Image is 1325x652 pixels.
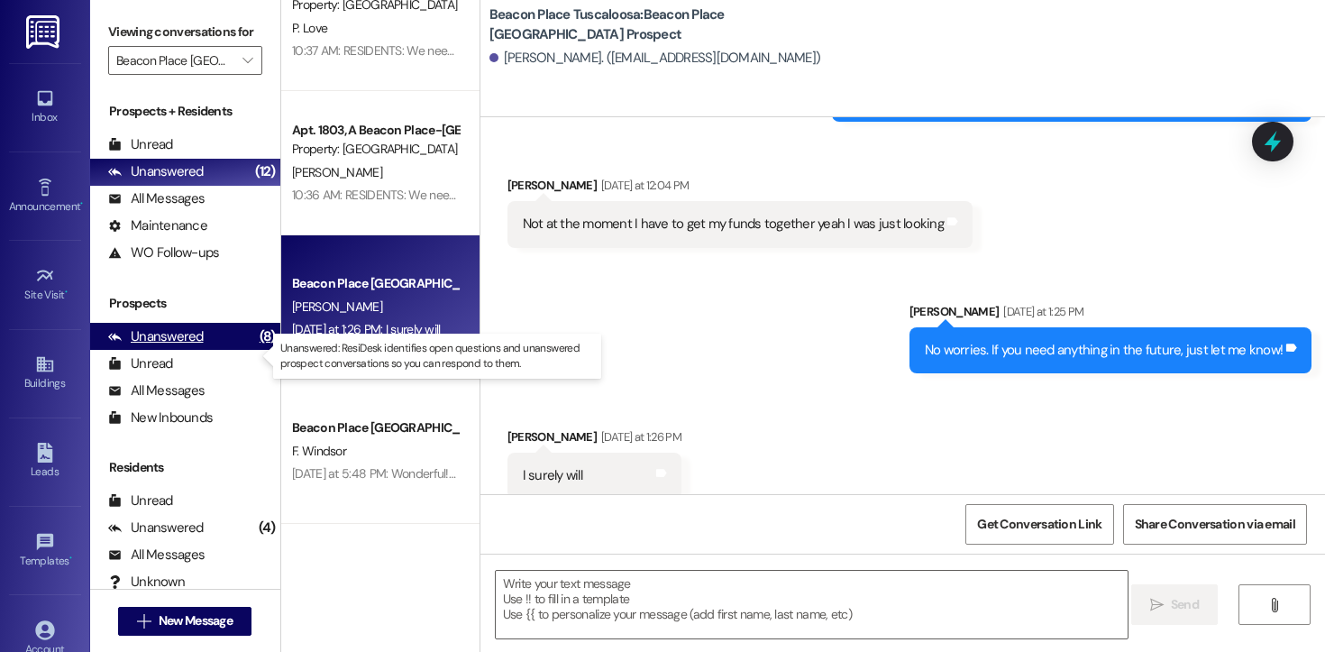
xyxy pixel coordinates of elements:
[523,466,582,485] div: I surely will
[1135,515,1295,534] span: Share Conversation via email
[1171,595,1199,614] span: Send
[9,349,81,398] a: Buildings
[292,465,511,482] div: [DATE] at 5:48 PM: Wonderful! Thank you!!
[292,443,346,459] span: F. Windsor
[9,527,81,575] a: Templates •
[965,504,1113,545] button: Get Conversation Link
[9,261,81,309] a: Site Visit •
[292,274,459,293] div: Beacon Place [GEOGRAPHIC_DATA] Prospect
[292,321,441,337] div: [DATE] at 1:26 PM: I surely will
[254,514,280,542] div: (4)
[9,437,81,486] a: Leads
[507,427,682,453] div: [PERSON_NAME]
[108,243,219,262] div: WO Follow-ups
[999,302,1083,321] div: [DATE] at 1:25 PM
[118,607,251,636] button: New Message
[292,164,382,180] span: [PERSON_NAME]
[108,354,173,373] div: Unread
[108,135,173,154] div: Unread
[1131,584,1219,625] button: Send
[489,49,821,68] div: [PERSON_NAME]. ([EMAIL_ADDRESS][DOMAIN_NAME])
[292,42,1279,59] div: 10:37 AM: RESIDENTS: We need everyone to check their fire extinguishers and make sure they are no...
[69,552,72,565] span: •
[1267,598,1281,612] i: 
[159,611,233,630] span: New Message
[90,294,280,313] div: Prospects
[108,18,262,46] label: Viewing conversations for
[280,341,594,372] p: Unanswered: ResiDesk identifies open questions and unanswered prospect conversations so you can r...
[1123,504,1307,545] button: Share Conversation via email
[489,5,850,44] b: Beacon Place Tuscaloosa: Beacon Place [GEOGRAPHIC_DATA] Prospect
[977,515,1101,534] span: Get Conversation Link
[137,614,151,629] i: 
[597,176,689,195] div: [DATE] at 12:04 PM
[65,286,68,298] span: •
[108,409,213,427] div: New Inbounds
[925,341,1283,360] div: No worries. If you need anything in the future, just let me know!
[108,519,204,537] div: Unanswered
[597,427,681,446] div: [DATE] at 1:26 PM
[108,216,207,235] div: Maintenance
[1150,598,1164,612] i: 
[108,327,204,346] div: Unanswered
[292,121,459,140] div: Apt. 1803, A Beacon Place-[GEOGRAPHIC_DATA]
[292,20,327,36] span: P. Love
[90,102,280,121] div: Prospects + Residents
[909,302,1311,327] div: [PERSON_NAME]
[26,15,63,49] img: ResiDesk Logo
[9,83,81,132] a: Inbox
[108,573,185,592] div: Unknown
[108,189,205,208] div: All Messages
[242,53,252,68] i: 
[116,46,233,75] input: All communities
[108,381,205,400] div: All Messages
[292,187,1281,203] div: 10:36 AM: RESIDENTS: We need everyone to check their fire extinguishers and make sure they are no...
[292,298,382,315] span: [PERSON_NAME]
[90,458,280,477] div: Residents
[292,418,459,437] div: Beacon Place [GEOGRAPHIC_DATA] Prospect
[108,162,204,181] div: Unanswered
[523,215,944,234] div: Not at the moment I have to get my funds together yeah I was just looking
[108,546,205,565] div: All Messages
[292,140,459,159] div: Property: [GEOGRAPHIC_DATA] [GEOGRAPHIC_DATA]
[507,176,973,201] div: [PERSON_NAME]
[251,158,280,186] div: (12)
[80,197,83,210] span: •
[255,323,280,351] div: (8)
[108,491,173,510] div: Unread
